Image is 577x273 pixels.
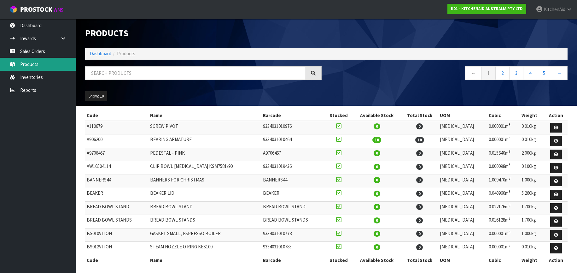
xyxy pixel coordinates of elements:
[85,134,149,148] td: A906200
[401,255,438,265] th: Total Stock
[523,66,537,80] a: 4
[537,66,551,80] a: 5
[487,242,520,255] td: 0.000001m
[85,121,149,134] td: A110679
[85,175,149,188] td: BANNERS44
[261,188,325,202] td: BEAKER
[520,110,545,121] th: Weight
[416,123,423,129] span: 0
[520,255,545,265] th: Weight
[544,6,565,12] span: KitchenAid
[416,191,423,197] span: 0
[261,228,325,242] td: 9334031010778
[374,177,380,183] span: 0
[149,121,261,134] td: SCREW PIVOT
[438,215,487,228] td: [MEDICAL_DATA]
[374,204,380,210] span: 0
[520,175,545,188] td: 1.000kg
[438,121,487,134] td: [MEDICAL_DATA]
[261,148,325,161] td: A9706467
[416,164,423,170] span: 0
[416,204,423,210] span: 0
[261,255,325,265] th: Barcode
[85,228,149,242] td: BS010VITON
[372,137,381,143] span: 18
[545,255,568,265] th: Action
[149,242,261,255] td: STEAM NOZZLE O RING KES100
[374,150,380,156] span: 0
[520,121,545,134] td: 0.010kg
[85,161,149,175] td: AW10504114
[438,242,487,255] td: [MEDICAL_DATA]
[416,231,423,237] span: 0
[85,148,149,161] td: A9706467
[438,110,487,121] th: UOM
[487,228,520,242] td: 0.000001m
[261,134,325,148] td: 9334031010464
[509,203,510,207] sup: 3
[520,134,545,148] td: 0.010kg
[487,175,520,188] td: 1.009470m
[149,228,261,242] td: GASKET SMALL, ESPRESSO BOILER
[117,50,135,56] span: Products
[149,255,261,265] th: Name
[416,150,423,156] span: 0
[261,110,325,121] th: Barcode
[416,244,423,250] span: 0
[374,191,380,197] span: 0
[451,6,523,11] strong: K01 - KITCHENAID AUSTRALIA PTY LTD
[520,215,545,228] td: 1.700kg
[416,177,423,183] span: 0
[487,121,520,134] td: 0.000001m
[20,5,52,14] span: ProStock
[487,188,520,202] td: 0.048960m
[438,188,487,202] td: [MEDICAL_DATA]
[149,215,261,228] td: BREAD BOWL STANDS
[520,228,545,242] td: 1.000kg
[438,134,487,148] td: [MEDICAL_DATA]
[261,201,325,215] td: BREAD BOWL STAND
[261,121,325,134] td: 9334031010976
[85,66,305,80] input: Search products
[465,66,482,80] a: ←
[85,110,149,121] th: Code
[149,161,261,175] td: CLIP BOWL [MEDICAL_DATA] KSM7581/90
[261,161,325,175] td: 9334031019436
[438,228,487,242] td: [MEDICAL_DATA]
[261,215,325,228] td: BREAD BOWL STANDS
[487,255,520,265] th: Cubic
[509,122,510,127] sup: 3
[149,134,261,148] td: BEARING ARMATURE
[149,110,261,121] th: Name
[401,110,438,121] th: Total Stock
[54,7,63,13] small: WMS
[487,110,520,121] th: Cubic
[325,110,353,121] th: Stocked
[325,255,353,265] th: Stocked
[353,110,401,121] th: Available Stock
[487,201,520,215] td: 0.022176m
[509,216,510,221] sup: 3
[438,255,487,265] th: UOM
[509,163,510,167] sup: 3
[520,161,545,175] td: 0.100kg
[438,161,487,175] td: [MEDICAL_DATA]
[487,161,520,175] td: 0.000098m
[520,201,545,215] td: 1.700kg
[374,164,380,170] span: 0
[487,134,520,148] td: 0.000001m
[509,176,510,181] sup: 3
[374,244,380,250] span: 0
[415,137,424,143] span: 18
[509,189,510,194] sup: 3
[438,148,487,161] td: [MEDICAL_DATA]
[416,217,423,223] span: 0
[331,66,568,82] nav: Page navigation
[520,148,545,161] td: 2.000kg
[374,231,380,237] span: 0
[374,123,380,129] span: 0
[545,110,568,121] th: Action
[509,243,510,247] sup: 3
[487,215,520,228] td: 0.016128m
[261,242,325,255] td: 9334031010785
